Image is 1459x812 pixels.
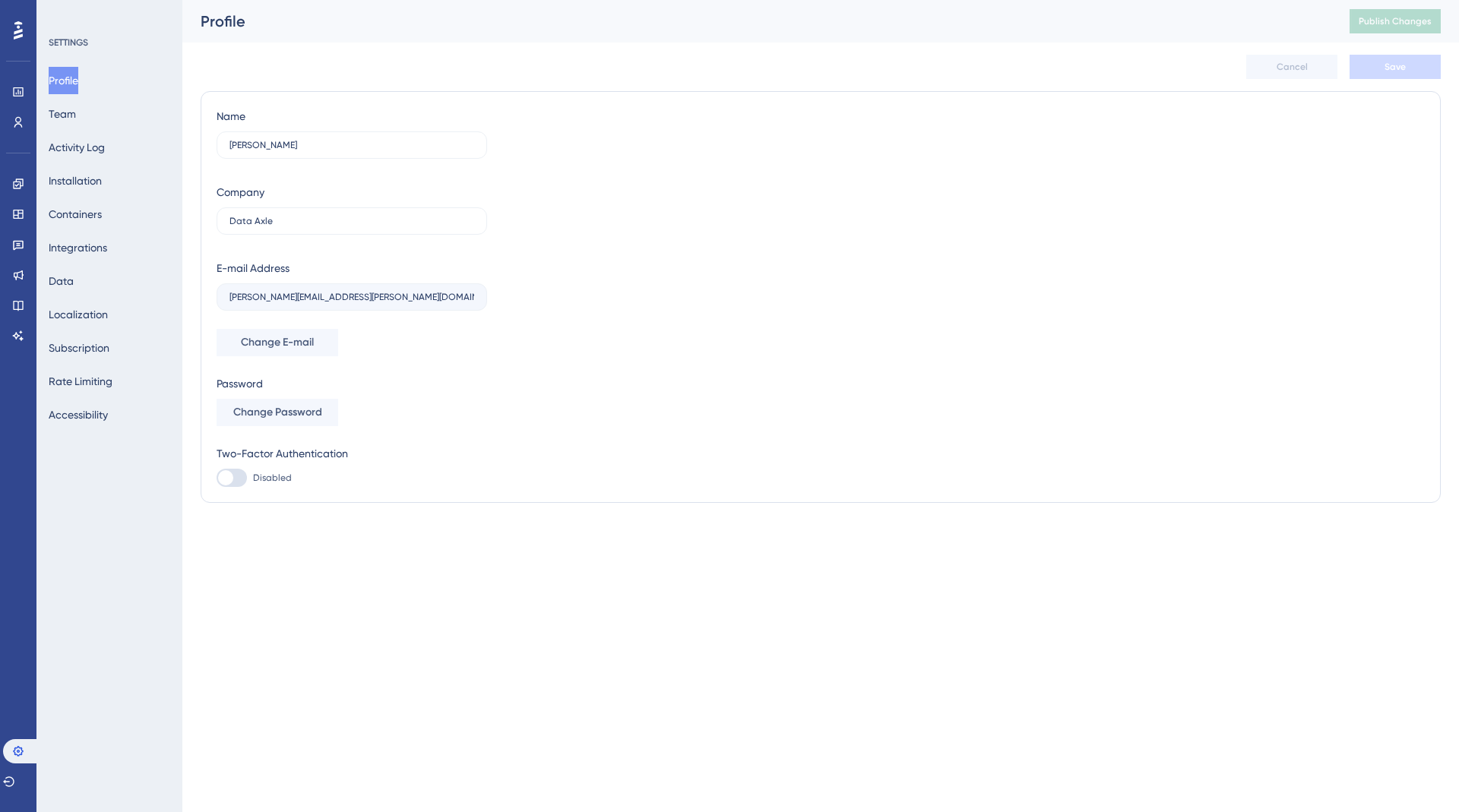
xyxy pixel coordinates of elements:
button: Containers [49,201,102,228]
button: Localization [49,301,108,328]
button: Accessibility [49,401,108,428]
div: SETTINGS [49,36,172,49]
div: E-mail Address [217,259,290,277]
span: Change Password [233,403,322,422]
button: Activity Log [49,134,105,161]
button: Rate Limiting [49,368,112,395]
div: Name [217,107,245,125]
button: Change E-mail [217,329,338,356]
div: Password [217,374,487,393]
button: Publish Changes [1350,9,1441,33]
button: Team [49,100,76,128]
input: E-mail Address [229,292,474,302]
input: Name Surname [229,140,474,150]
span: Publish Changes [1359,15,1432,27]
span: Cancel [1277,61,1308,73]
span: Change E-mail [241,333,314,352]
button: Save [1350,55,1441,79]
input: Company Name [229,216,474,226]
button: Integrations [49,234,107,261]
span: Save [1385,61,1406,73]
span: Disabled [253,472,292,484]
div: Profile [201,11,1312,32]
button: Data [49,267,74,295]
div: Two-Factor Authentication [217,444,487,463]
button: Profile [49,67,78,94]
button: Change Password [217,399,338,426]
button: Installation [49,167,102,194]
div: Company [217,183,264,201]
button: Subscription [49,334,109,362]
button: Cancel [1246,55,1337,79]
